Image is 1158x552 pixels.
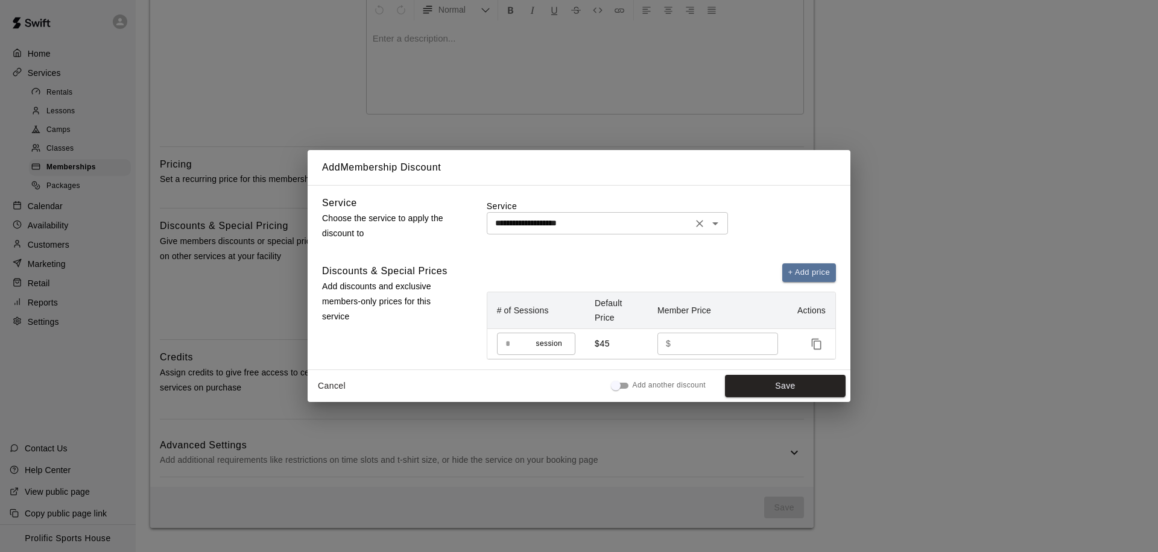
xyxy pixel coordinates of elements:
p: Choose the service to apply the discount to [322,211,456,241]
button: Duplicate price [808,335,826,353]
button: + Add price [782,263,837,282]
label: Service [487,200,836,212]
th: # of Sessions [487,292,585,329]
button: Clear [691,215,708,232]
th: Default Price [585,292,648,329]
h6: Discounts & Special Prices [322,263,448,279]
h2: Add Membership Discount [308,150,850,185]
p: $45 [595,337,638,350]
button: Open [707,215,724,232]
th: Actions [788,292,835,329]
p: $ [666,337,671,350]
th: Member Price [648,292,788,329]
h6: Service [322,195,357,211]
span: session [536,338,563,350]
button: Save [725,375,846,397]
p: Add discounts and exclusive members-only prices for this service [322,279,456,325]
span: Add another discount [633,380,706,392]
button: Cancel [312,375,351,397]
